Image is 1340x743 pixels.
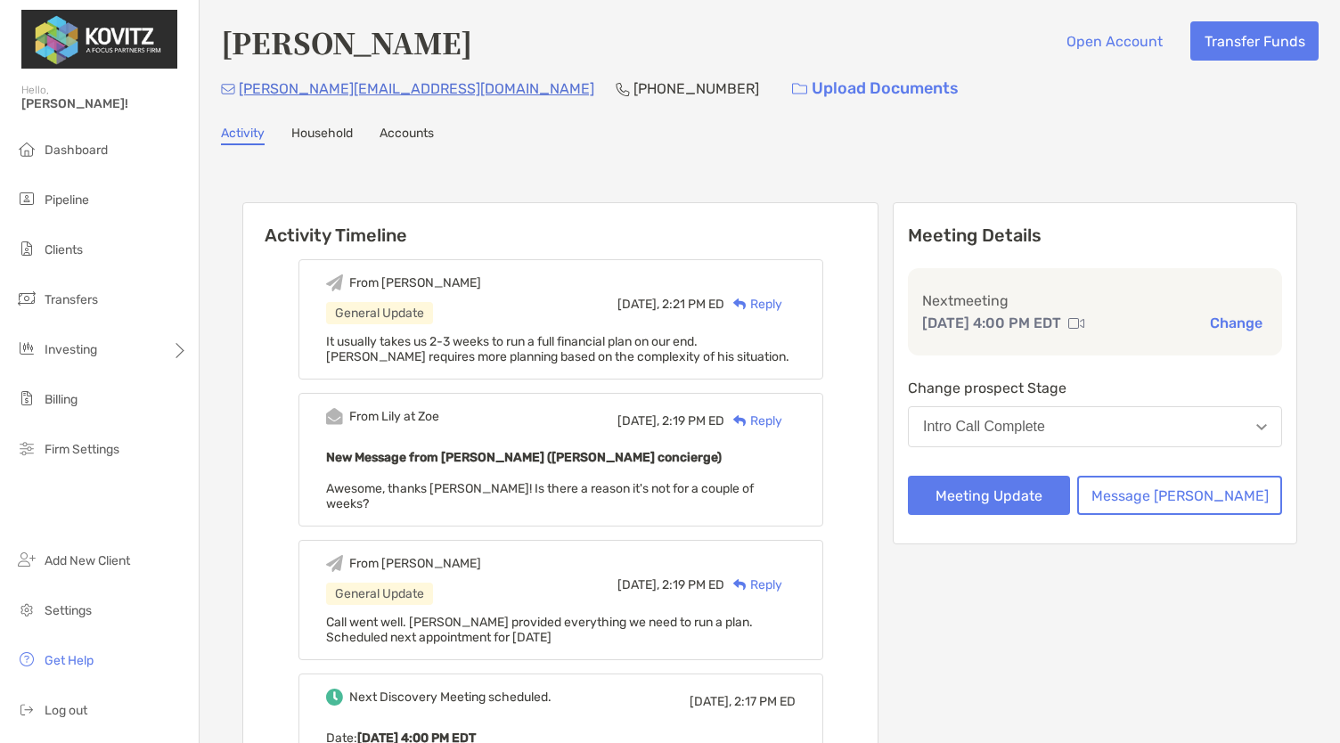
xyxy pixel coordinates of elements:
span: Add New Client [45,553,130,568]
img: logout icon [16,698,37,720]
p: [PHONE_NUMBER] [633,78,759,100]
span: Clients [45,242,83,257]
img: Reply icon [733,415,747,427]
img: pipeline icon [16,188,37,209]
button: Change [1205,314,1268,332]
img: investing icon [16,338,37,359]
span: [DATE], [690,694,731,709]
span: Pipeline [45,192,89,208]
div: From Lily at Zoe [349,409,439,424]
a: Activity [221,126,265,145]
img: Zoe Logo [21,7,177,71]
div: Reply [724,576,782,594]
span: It usually takes us 2-3 weeks to run a full financial plan on our end. [PERSON_NAME] requires mor... [326,334,789,364]
a: Accounts [380,126,434,145]
span: Billing [45,392,78,407]
h6: Activity Timeline [243,203,878,246]
img: get-help icon [16,649,37,670]
span: 2:17 PM ED [734,694,796,709]
img: communication type [1068,316,1084,331]
button: Open Account [1052,21,1176,61]
img: Reply icon [733,579,747,591]
div: Intro Call Complete [923,419,1045,435]
span: Log out [45,703,87,718]
span: Firm Settings [45,442,119,457]
span: 2:21 PM ED [662,297,724,312]
div: Next Discovery Meeting scheduled. [349,690,552,705]
div: General Update [326,302,433,324]
img: Event icon [326,274,343,291]
span: [PERSON_NAME]! [21,96,188,111]
p: Meeting Details [908,225,1282,247]
div: From [PERSON_NAME] [349,556,481,571]
img: button icon [792,83,807,95]
img: firm-settings icon [16,437,37,459]
img: billing icon [16,388,37,409]
span: Transfers [45,292,98,307]
a: Household [291,126,353,145]
img: clients icon [16,238,37,259]
h4: [PERSON_NAME] [221,21,472,62]
button: Transfer Funds [1190,21,1319,61]
img: transfers icon [16,288,37,309]
img: Phone Icon [616,82,630,96]
button: Message [PERSON_NAME] [1077,476,1282,515]
span: [DATE], [617,577,659,592]
p: [PERSON_NAME][EMAIL_ADDRESS][DOMAIN_NAME] [239,78,594,100]
img: settings icon [16,599,37,620]
span: 2:19 PM ED [662,413,724,429]
p: Change prospect Stage [908,377,1282,399]
img: Open dropdown arrow [1256,424,1267,430]
span: Settings [45,603,92,618]
span: [DATE], [617,413,659,429]
div: General Update [326,583,433,605]
span: Dashboard [45,143,108,158]
p: Next meeting [922,290,1268,312]
p: [DATE] 4:00 PM EDT [922,312,1061,334]
b: New Message from [PERSON_NAME] ([PERSON_NAME] concierge) [326,450,722,465]
span: Investing [45,342,97,357]
a: Upload Documents [780,69,970,108]
img: add_new_client icon [16,549,37,570]
button: Intro Call Complete [908,406,1282,447]
span: Get Help [45,653,94,668]
div: Reply [724,295,782,314]
img: Event icon [326,408,343,425]
div: From [PERSON_NAME] [349,275,481,290]
img: Reply icon [733,298,747,310]
span: Awesome, thanks [PERSON_NAME]! Is there a reason it's not for a couple of weeks? [326,481,754,511]
span: Call went well. [PERSON_NAME] provided everything we need to run a plan. Scheduled next appointme... [326,615,753,645]
span: 2:19 PM ED [662,577,724,592]
img: Email Icon [221,84,235,94]
img: Event icon [326,689,343,706]
span: [DATE], [617,297,659,312]
img: Event icon [326,555,343,572]
img: dashboard icon [16,138,37,159]
button: Meeting Update [908,476,1070,515]
div: Reply [724,412,782,430]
